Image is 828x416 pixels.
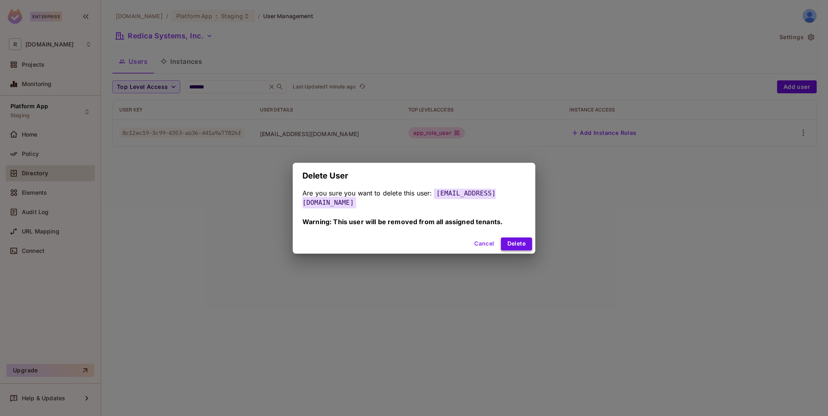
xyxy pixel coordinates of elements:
span: [EMAIL_ADDRESS][DOMAIN_NAME] [302,187,496,208]
span: Are you sure you want to delete this user: [302,189,432,197]
h2: Delete User [293,163,535,189]
button: Delete [501,237,532,250]
span: Warning: This user will be removed from all assigned tenants. [302,218,503,226]
button: Cancel [471,237,497,250]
